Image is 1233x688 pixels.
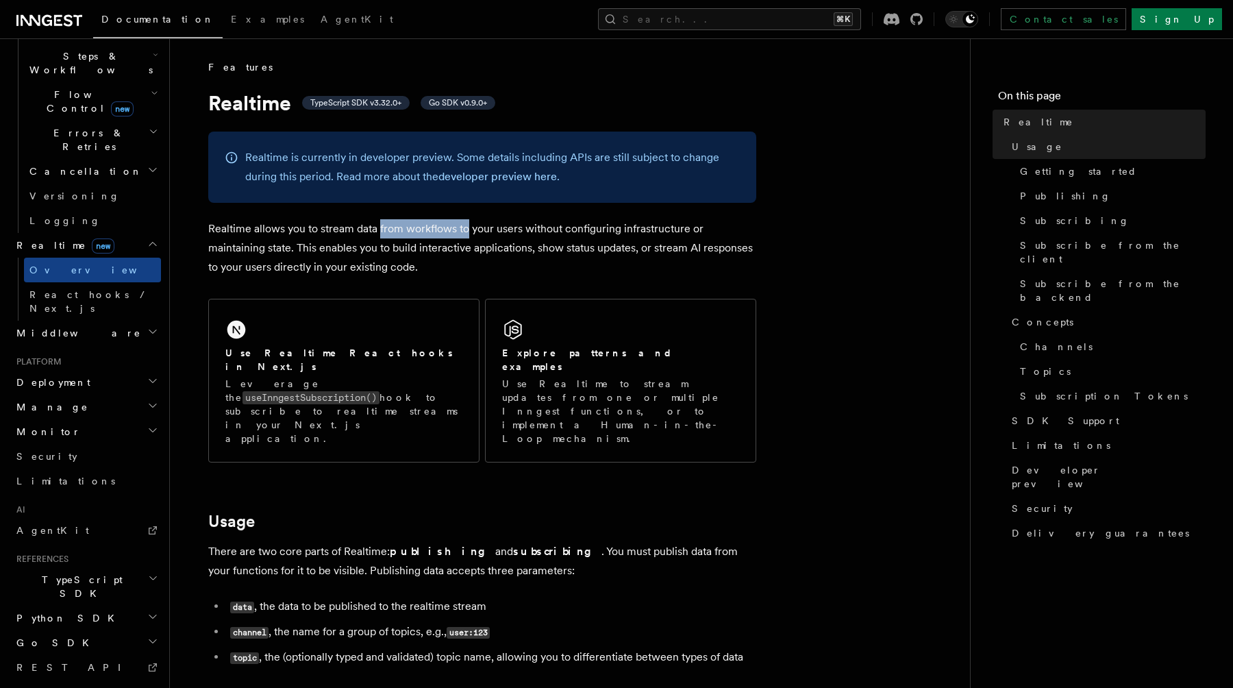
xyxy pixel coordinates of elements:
a: Developer preview [1006,458,1206,496]
a: Usage [1006,134,1206,159]
span: Limitations [1012,439,1110,452]
span: Overview [29,265,171,275]
button: Deployment [11,370,161,395]
span: Channels [1020,340,1093,354]
a: REST API [11,655,161,680]
button: Python SDK [11,606,161,630]
code: user:123 [447,627,490,639]
span: Subscribe from the backend [1020,277,1206,304]
p: Realtime is currently in developer preview. Some details including APIs are still subject to chan... [245,148,740,186]
a: Subscribe from the backend [1014,271,1206,310]
span: Security [16,451,77,462]
span: Limitations [16,476,115,487]
a: SDK Support [1006,408,1206,433]
a: Subscription Tokens [1014,384,1206,408]
a: Delivery guarantees [1006,521,1206,545]
a: Logging [24,208,161,233]
a: React hooks / Next.js [24,282,161,321]
span: Realtime [11,238,114,252]
strong: publishing [390,545,495,558]
span: AgentKit [321,14,393,25]
span: Subscription Tokens [1020,389,1188,403]
a: Security [11,444,161,469]
span: Realtime [1004,115,1073,129]
span: Steps & Workflows [24,49,153,77]
h1: Realtime [208,90,756,115]
p: Realtime allows you to stream data from workflows to your users without configuring infrastructur... [208,219,756,277]
a: Realtime [998,110,1206,134]
a: Subscribing [1014,208,1206,233]
a: Subscribe from the client [1014,233,1206,271]
span: React hooks / Next.js [29,289,151,314]
a: Documentation [93,4,223,38]
div: Inngest Functions [11,19,161,233]
a: Limitations [11,469,161,493]
span: SDK Support [1012,414,1119,428]
a: Topics [1014,359,1206,384]
a: Use Realtime React hooks in Next.jsLeverage theuseInngestSubscription()hook to subscribe to realt... [208,299,480,463]
span: TypeScript SDK [11,573,148,600]
a: Publishing [1014,184,1206,208]
span: new [92,238,114,254]
span: Usage [1012,140,1062,153]
p: Leverage the hook to subscribe to realtime streams in your Next.js application. [225,377,462,445]
span: Features [208,60,273,74]
button: Realtimenew [11,233,161,258]
span: TypeScript SDK v3.32.0+ [310,97,401,108]
li: , the name for a group of topics, e.g., [226,622,756,642]
a: Contact sales [1001,8,1126,30]
a: Examples [223,4,312,37]
span: Cancellation [24,164,142,178]
a: Concepts [1006,310,1206,334]
span: Versioning [29,191,120,201]
span: Go SDK [11,636,97,650]
span: Monitor [11,425,81,439]
span: AI [11,504,25,515]
button: Manage [11,395,161,419]
a: Overview [24,258,161,282]
a: Usage [208,512,255,531]
span: REST API [16,662,133,673]
a: Channels [1014,334,1206,359]
a: Security [1006,496,1206,521]
a: Limitations [1006,433,1206,458]
span: new [111,101,134,116]
span: Examples [231,14,304,25]
li: , the (optionally typed and validated) topic name, allowing you to differentiate between types of... [226,648,756,667]
a: developer preview here [438,170,557,183]
code: channel [230,627,269,639]
button: Monitor [11,419,161,444]
span: Security [1012,502,1073,515]
a: Sign Up [1132,8,1222,30]
a: AgentKit [11,518,161,543]
a: AgentKit [312,4,401,37]
a: Versioning [24,184,161,208]
code: useInngestSubscription() [242,391,379,404]
span: Developer preview [1012,463,1206,491]
span: Middleware [11,326,141,340]
span: Delivery guarantees [1012,526,1189,540]
h2: Use Realtime React hooks in Next.js [225,346,462,373]
span: AgentKit [16,525,89,536]
span: Publishing [1020,189,1111,203]
li: , the data to be published to the realtime stream [226,597,756,617]
p: There are two core parts of Realtime: and . You must publish data from your functions for it to b... [208,542,756,580]
span: Concepts [1012,315,1073,329]
kbd: ⌘K [834,12,853,26]
h4: On this page [998,88,1206,110]
span: Python SDK [11,611,123,625]
a: Getting started [1014,159,1206,184]
button: Cancellation [24,159,161,184]
span: Documentation [101,14,214,25]
h2: Explore patterns and examples [502,346,739,373]
a: Explore patterns and examplesUse Realtime to stream updates from one or multiple Inngest function... [485,299,756,463]
span: References [11,554,68,565]
button: Steps & Workflows [24,44,161,82]
button: Go SDK [11,630,161,655]
span: Logging [29,215,101,226]
span: Subscribe from the client [1020,238,1206,266]
code: data [230,602,254,613]
span: Topics [1020,365,1071,378]
strong: subscribing [513,545,601,558]
button: Toggle dark mode [945,11,978,27]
